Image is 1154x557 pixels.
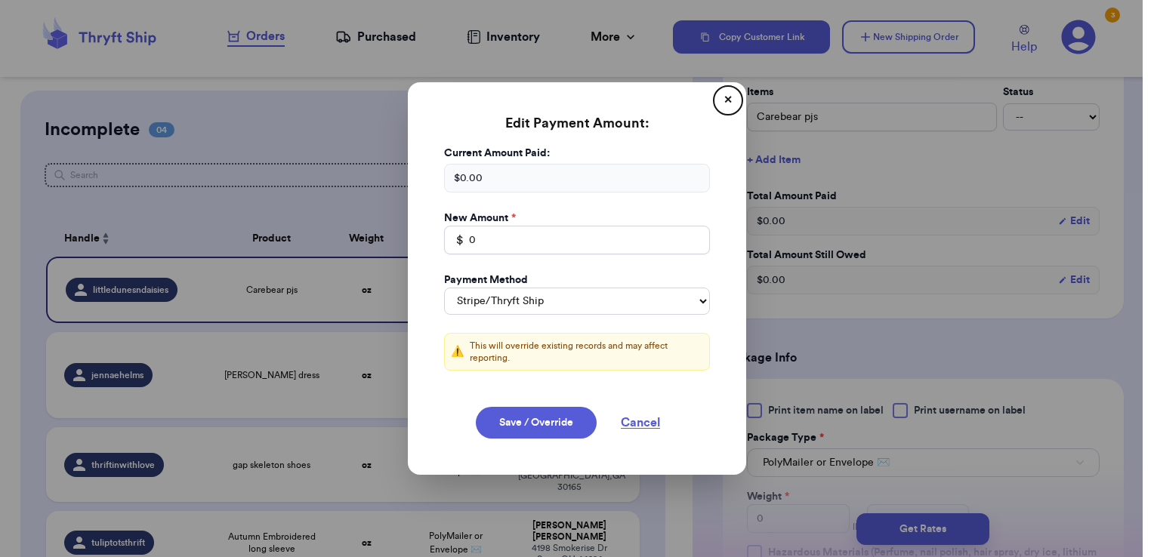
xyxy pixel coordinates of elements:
button: ✕ [716,88,740,112]
div: $ 0.00 [444,164,710,192]
span: ⚠️ [451,344,464,359]
h3: Edit Payment Amount: [426,100,728,146]
button: Save / Override [476,407,597,439]
label: New Amount [444,211,516,226]
label: Payment Method [444,272,528,288]
button: Cancel [603,407,678,439]
label: Current Amount Paid: [444,146,710,161]
input: 0.00 [444,226,710,254]
div: $ [444,226,464,254]
p: This will override existing records and may affect reporting. [470,340,703,364]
